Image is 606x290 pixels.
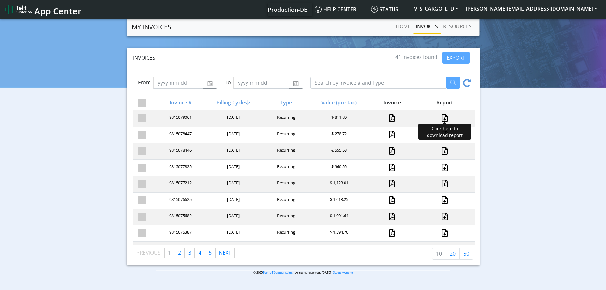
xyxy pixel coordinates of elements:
div: Recurring [259,114,312,123]
a: Status [368,3,410,16]
button: EXPORT [442,52,470,64]
div: Billing Cycle [206,99,259,106]
span: 4 [199,249,201,256]
span: App Center [34,5,81,17]
label: To [225,79,231,86]
span: Help center [315,6,356,13]
div: Type [259,99,312,106]
div: Recurring [259,147,312,156]
div: 9815075387 [153,229,206,238]
div: 9815076625 [153,196,206,205]
div: $ 1,013.25 [312,196,365,205]
img: calendar.svg [293,81,299,86]
div: 9815077825 [153,164,206,172]
p: © 2025 . All rights reserved. [DATE] | [156,270,450,275]
span: 41 invoices found [395,53,437,60]
img: status.svg [371,6,378,13]
span: Production-DE [268,6,307,13]
img: knowledge.svg [315,6,322,13]
a: 50 [459,248,473,260]
div: [DATE] [206,229,259,238]
a: Home [393,20,413,33]
a: App Center [5,3,80,16]
a: Next page [216,248,234,258]
div: Report [418,99,470,106]
div: Recurring [259,213,312,221]
input: Search by Invoice # and Type [310,77,446,89]
label: From [138,79,151,86]
div: $ 1,123.01 [312,180,365,188]
span: Previous [136,249,161,256]
span: Status [371,6,398,13]
div: Recurring [259,229,312,238]
div: Invoice # [153,99,206,106]
div: Invoice [365,99,418,106]
span: 1 [168,249,171,256]
a: INVOICES [413,20,441,33]
div: $ 1,594.70 [312,229,365,238]
span: 5 [209,249,212,256]
div: Value (pre-tax) [312,99,365,106]
span: 3 [188,249,191,256]
div: [DATE] [206,114,259,123]
div: 9815077212 [153,180,206,188]
img: calendar.svg [207,81,213,86]
a: Help center [312,3,368,16]
a: RESOURCES [441,20,474,33]
span: Invoices [133,54,155,61]
ul: Pagination [133,248,235,258]
input: yyyy-mm-dd [153,77,203,89]
div: $ 811.80 [312,114,365,123]
div: $ 1,001.64 [312,213,365,221]
div: 9815079061 [153,114,206,123]
div: € 555.53 [312,147,365,156]
div: Recurring [259,164,312,172]
button: [PERSON_NAME][EMAIL_ADDRESS][DOMAIN_NAME] [462,3,601,14]
div: Recurring [259,180,312,188]
div: [DATE] [206,213,259,221]
a: 20 [446,248,460,260]
img: logo-telit-cinterion-gw-new.png [5,4,32,15]
div: [DATE] [206,131,259,139]
div: Recurring [259,196,312,205]
button: V_S_CARGO_LTD [410,3,462,14]
span: 2 [178,249,181,256]
div: [DATE] [206,196,259,205]
a: Telit IoT Solutions, Inc. [263,271,294,275]
div: 9815075682 [153,213,206,221]
div: $ 278.72 [312,131,365,139]
div: 9815078446 [153,147,206,156]
input: yyyy-mm-dd [233,77,289,89]
div: [DATE] [206,180,259,188]
a: MY INVOICES [132,21,171,33]
div: [DATE] [206,147,259,156]
div: Click here to download report [418,124,471,140]
a: Your current platform instance [268,3,307,16]
a: Status website [333,271,353,275]
div: $ 960.55 [312,164,365,172]
div: Recurring [259,131,312,139]
div: [DATE] [206,164,259,172]
div: 9815078447 [153,131,206,139]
